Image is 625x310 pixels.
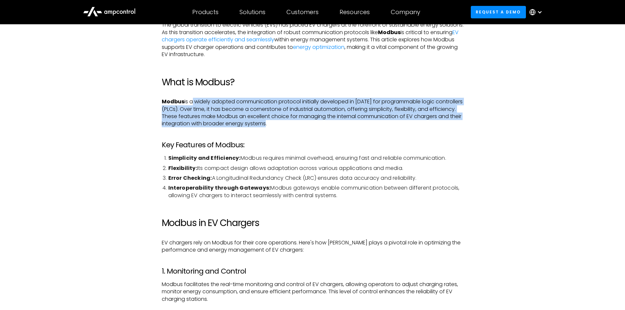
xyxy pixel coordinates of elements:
[162,98,184,105] strong: Modbus
[168,165,464,172] li: Its compact design allows adaptation across various applications and media.
[162,98,464,128] p: is a widely adopted communication protocol initially developed in [DATE] for programmable logic c...
[168,174,212,182] strong: Error Checking:
[168,155,464,162] li: Modbus requires minimal overhead, ensuring fast and reliable communication.
[162,239,464,254] p: EV chargers rely on Modbus for their core operations. Here's how [PERSON_NAME] plays a pivotal ro...
[168,184,271,192] strong: Interoperability through Gateways:
[168,175,464,182] li: A Longitudinal Redundancy Check (LRC) ensures data accuracy and reliability.
[286,9,319,16] div: Customers
[240,9,265,16] div: Solutions
[162,141,464,149] h3: Key Features of Modbus:
[471,6,526,18] a: Request a demo
[162,21,464,58] p: The global transition to electric vehicles (EVs) has placed EV chargers at the forefront of susta...
[168,154,240,162] strong: Simplicity and Efficiency:
[378,29,401,36] strong: Modbus
[162,77,464,88] h2: What is Modbus?
[162,267,464,276] h3: 1. Monitoring and Control
[340,9,370,16] div: Resources
[168,164,197,172] strong: Flexibility:
[391,9,420,16] div: Company
[293,43,344,51] a: energy optimization
[162,29,459,43] a: EV chargers operate efficiently and seamlessly
[168,184,464,199] li: Modbus gateways enable communication between different protocols, allowing EV chargers to interac...
[192,9,219,16] div: Products
[162,281,464,303] p: Modbus facilitates the real-time monitoring and control of EV chargers, allowing operators to adj...
[162,217,464,229] h2: Modbus in EV Chargers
